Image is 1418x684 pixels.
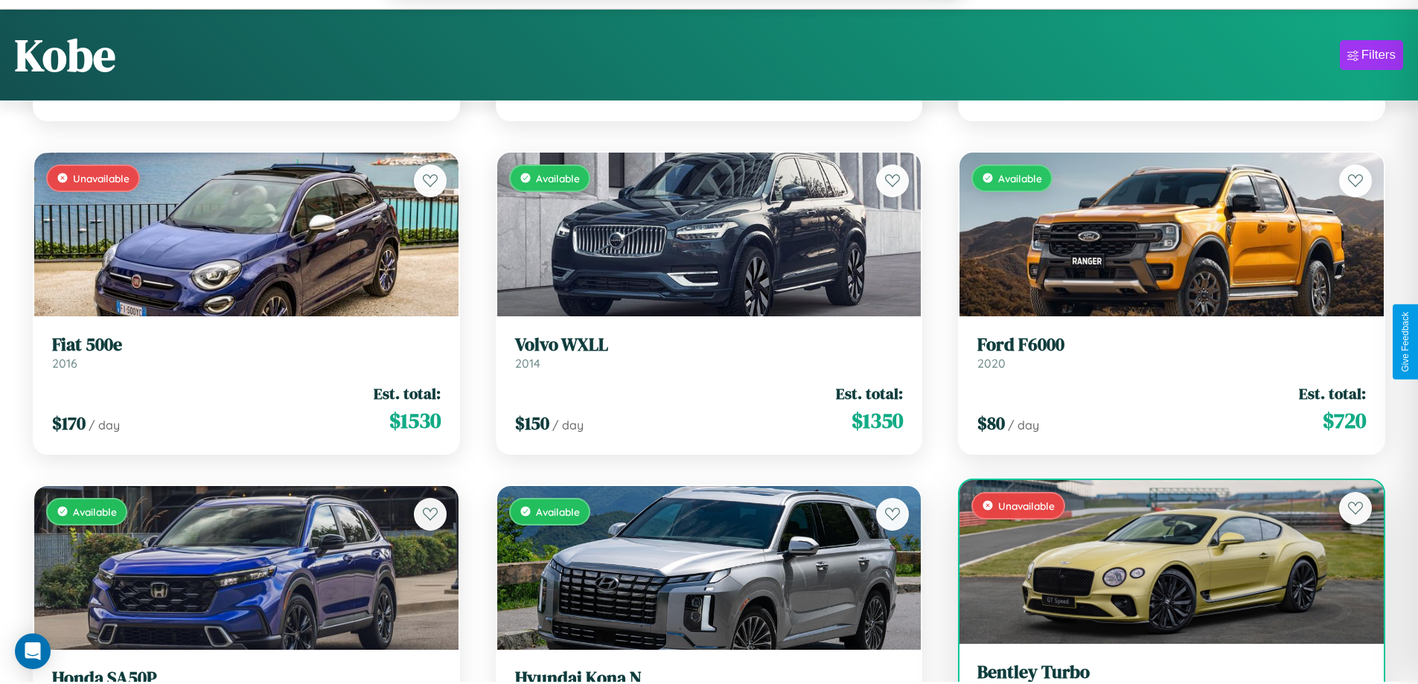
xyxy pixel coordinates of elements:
span: $ 1530 [389,406,441,435]
span: Available [536,505,580,518]
span: $ 170 [52,411,86,435]
span: $ 80 [977,411,1005,435]
a: Ford F60002020 [977,334,1366,371]
h3: Fiat 500e [52,334,441,356]
div: Open Intercom Messenger [15,633,51,669]
span: / day [552,418,584,432]
button: Filters [1340,40,1403,70]
h3: Ford F6000 [977,334,1366,356]
span: 2020 [977,356,1006,371]
a: Volvo WXLL2014 [515,334,904,371]
span: $ 1350 [852,406,903,435]
span: Available [73,505,117,518]
span: Est. total: [374,383,441,404]
span: Est. total: [836,383,903,404]
span: $ 720 [1323,406,1366,435]
span: Unavailable [998,499,1055,512]
span: Unavailable [73,172,130,185]
span: 2014 [515,356,540,371]
h3: Volvo WXLL [515,334,904,356]
h3: Bentley Turbo [977,662,1366,683]
span: $ 150 [515,411,549,435]
div: Filters [1361,48,1396,63]
span: / day [1008,418,1039,432]
span: Available [998,172,1042,185]
a: Fiat 500e2016 [52,334,441,371]
h1: Kobe [15,25,115,86]
div: Give Feedback [1400,312,1411,372]
span: 2016 [52,356,77,371]
span: / day [89,418,120,432]
span: Est. total: [1299,383,1366,404]
span: Available [536,172,580,185]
